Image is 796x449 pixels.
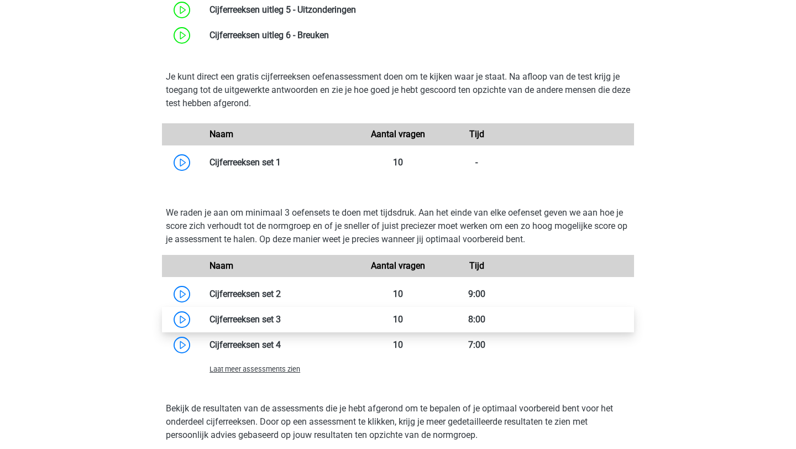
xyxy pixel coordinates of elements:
[201,259,359,273] div: Naam
[437,259,516,273] div: Tijd
[359,259,437,273] div: Aantal vragen
[201,128,359,141] div: Naam
[166,206,630,246] p: We raden je aan om minimaal 3 oefensets te doen met tijdsdruk. Aan het einde van elke oefenset ge...
[166,70,630,110] p: Je kunt direct een gratis cijferreeksen oefenassessment doen om te kijken waar je staat. Na afloo...
[201,338,359,352] div: Cijferreeksen set 4
[359,128,437,141] div: Aantal vragen
[166,402,630,442] p: Bekijk de resultaten van de assessments die je hebt afgerond om te bepalen of je optimaal voorber...
[201,288,359,301] div: Cijferreeksen set 2
[201,313,359,326] div: Cijferreeksen set 3
[201,3,634,17] div: Cijferreeksen uitleg 5 - Uitzonderingen
[437,128,516,141] div: Tijd
[201,29,634,42] div: Cijferreeksen uitleg 6 - Breuken
[201,156,359,169] div: Cijferreeksen set 1
[210,365,300,373] span: Laat meer assessments zien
